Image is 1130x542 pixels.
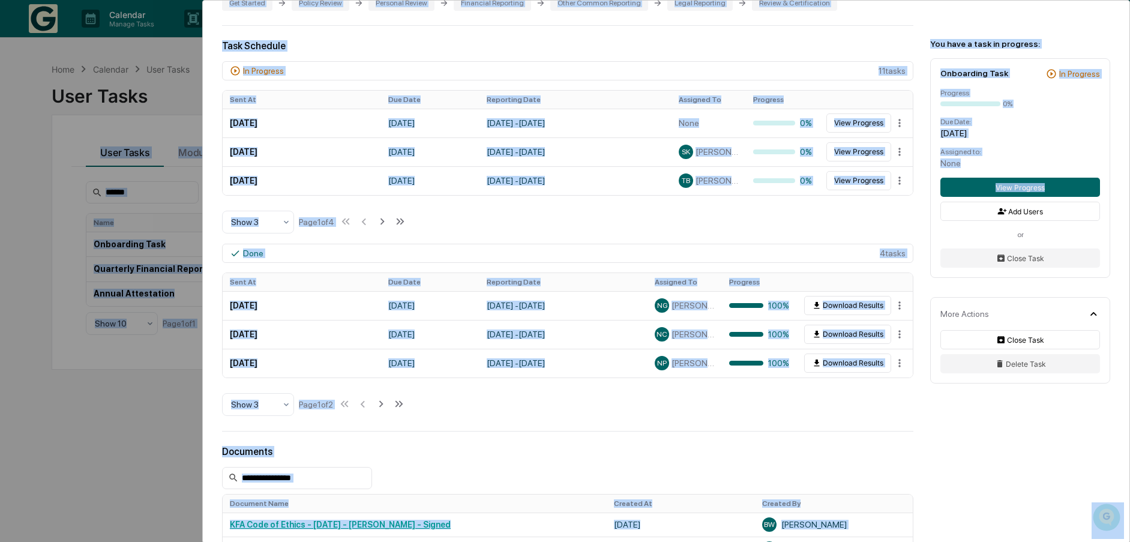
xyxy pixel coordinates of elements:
[753,118,813,128] div: 0%
[381,273,479,291] th: Due Date
[762,517,906,532] div: [PERSON_NAME]
[381,109,479,137] td: [DATE]
[222,61,913,80] div: 11 task s
[223,320,381,349] td: [DATE]
[804,354,891,373] button: Download Results
[940,89,1100,97] div: Progress
[222,446,913,457] div: Documents
[222,40,913,52] div: Task Schedule
[479,91,672,109] th: Reporting Date
[7,146,82,168] a: 🖐️Preclearance
[204,95,218,110] button: Start new chat
[223,91,381,109] th: Sent At
[7,169,80,191] a: 🔎Data Lookup
[223,273,381,291] th: Sent At
[223,166,381,195] td: [DATE]
[479,320,648,349] td: [DATE] - [DATE]
[657,359,667,367] span: NP
[243,248,263,258] div: Done
[230,520,451,529] a: KFA Code of Ethics - [DATE] - [PERSON_NAME] - Signed
[755,495,913,513] th: Created By
[764,520,775,529] span: BW
[940,354,1100,373] button: Delete Task
[753,176,813,185] div: 0%
[24,151,77,163] span: Preclearance
[607,495,756,513] th: Created At
[299,217,334,227] div: Page 1 of 4
[1003,100,1012,108] div: 0%
[12,175,22,185] div: 🔎
[119,203,145,212] span: Pylon
[24,174,76,186] span: Data Lookup
[41,104,152,113] div: We're available if you need us!
[940,248,1100,268] button: Close Task
[223,291,381,320] td: [DATE]
[381,166,479,195] td: [DATE]
[479,291,648,320] td: [DATE] - [DATE]
[381,291,479,320] td: [DATE]
[1092,502,1124,535] iframe: Open customer support
[299,400,333,409] div: Page 1 of 2
[940,202,1100,221] button: Add Users
[672,330,715,339] span: [PERSON_NAME]
[722,273,796,291] th: Progress
[940,148,1100,156] div: Assigned to:
[223,137,381,166] td: [DATE]
[672,301,715,310] span: [PERSON_NAME]
[940,118,1100,126] div: Due Date:
[99,151,149,163] span: Attestations
[679,118,699,128] span: None
[696,147,739,157] span: [PERSON_NAME]
[804,325,891,344] button: Download Results
[82,146,154,168] a: 🗄️Attestations
[940,309,989,319] div: More Actions
[826,113,891,133] button: View Progress
[1059,69,1100,79] div: In Progress
[696,176,739,185] span: [PERSON_NAME]
[12,92,34,113] img: 1746055101610-c473b297-6a78-478c-a979-82029cc54cd1
[657,301,667,310] span: NG
[381,320,479,349] td: [DATE]
[223,349,381,378] td: [DATE]
[729,301,789,310] div: 100%
[381,349,479,378] td: [DATE]
[940,158,961,168] span: None
[479,273,648,291] th: Reporting Date
[243,66,284,76] div: In Progress
[753,147,813,157] div: 0%
[672,91,746,109] th: Assigned To
[12,25,218,44] p: How can we help?
[657,330,667,339] span: NC
[729,358,789,368] div: 100%
[85,203,145,212] a: Powered byPylon
[479,137,672,166] td: [DATE] - [DATE]
[729,330,789,339] div: 100%
[940,330,1100,349] button: Close Task
[87,152,97,162] div: 🗄️
[41,92,197,104] div: Start new chat
[607,513,756,537] td: [DATE]
[381,137,479,166] td: [DATE]
[223,495,607,513] th: Document Name
[12,152,22,162] div: 🖐️
[826,171,891,190] button: View Progress
[940,178,1100,197] button: View Progress
[672,358,715,368] span: [PERSON_NAME]
[648,273,722,291] th: Assigned To
[940,230,1100,239] div: or
[479,109,672,137] td: [DATE] - [DATE]
[930,39,1110,49] div: You have a task in progress:
[940,68,1008,78] div: Onboarding Task
[826,142,891,161] button: View Progress
[479,166,672,195] td: [DATE] - [DATE]
[804,296,891,315] button: Download Results
[222,244,913,263] div: 4 task s
[746,91,820,109] th: Progress
[223,109,381,137] td: [DATE]
[940,128,1100,138] div: [DATE]
[682,148,690,156] span: SK
[479,349,648,378] td: [DATE] - [DATE]
[682,176,690,185] span: TB
[381,91,479,109] th: Due Date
